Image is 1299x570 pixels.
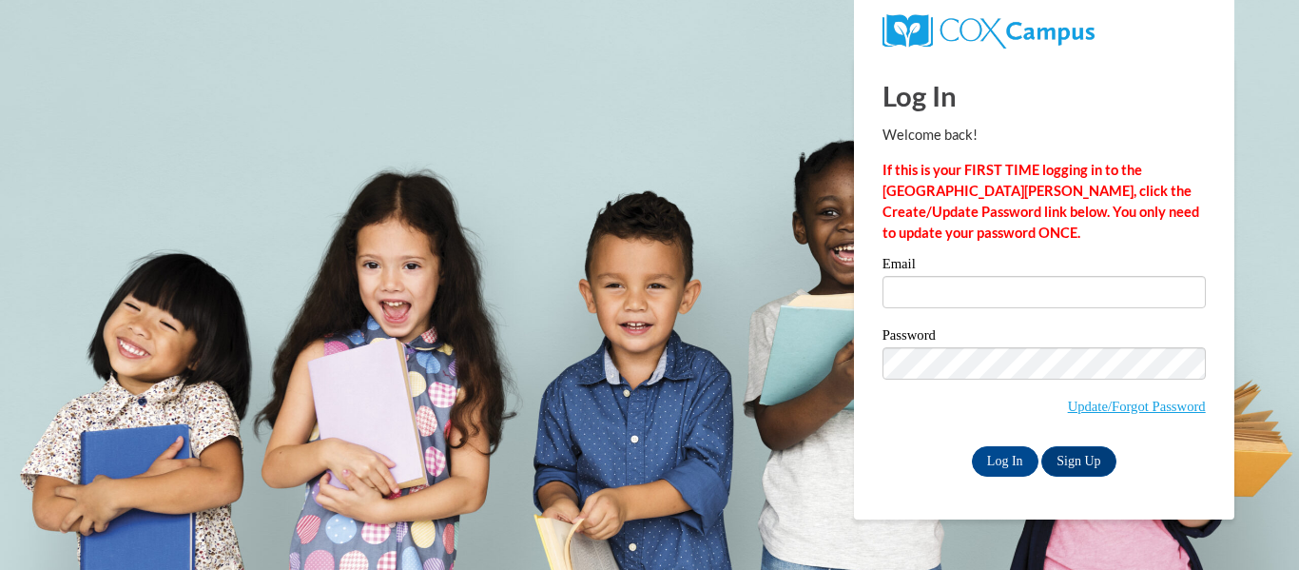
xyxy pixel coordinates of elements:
[882,14,1095,49] img: COX Campus
[1041,446,1115,477] a: Sign Up
[882,125,1206,146] p: Welcome back!
[882,328,1206,347] label: Password
[972,446,1038,477] input: Log In
[882,22,1095,38] a: COX Campus
[882,76,1206,115] h1: Log In
[882,162,1199,241] strong: If this is your FIRST TIME logging in to the [GEOGRAPHIC_DATA][PERSON_NAME], click the Create/Upd...
[1068,399,1206,414] a: Update/Forgot Password
[882,257,1206,276] label: Email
